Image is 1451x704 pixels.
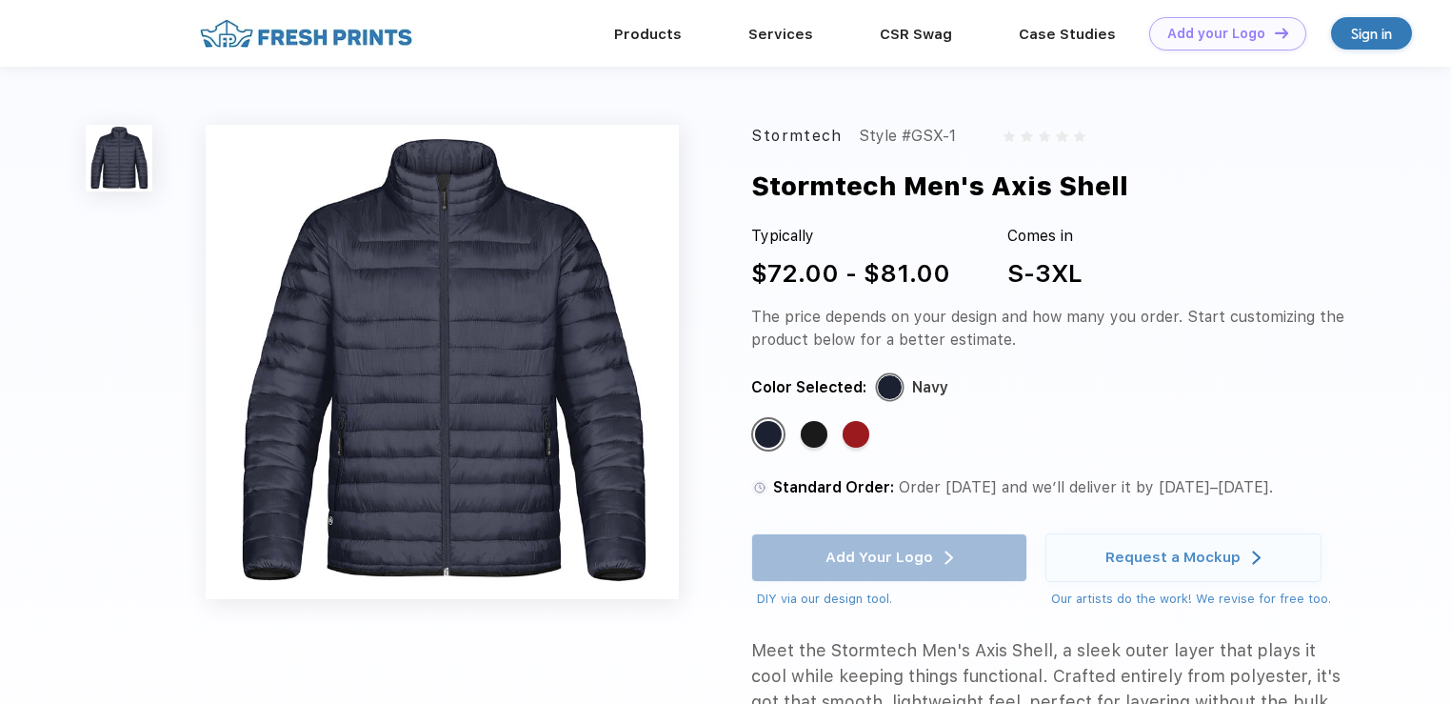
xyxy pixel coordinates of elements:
div: Style #GSX-1 [859,125,956,148]
div: Typically [751,225,950,248]
span: Standard Order: [773,478,894,496]
img: white arrow [1252,551,1261,565]
img: func=resize&h=100 [86,125,152,191]
div: Stormtech [751,125,842,148]
div: Sign in [1351,23,1392,45]
img: gray_star.svg [1004,131,1015,142]
div: Stormtech Men's Axis Shell [751,167,1128,206]
div: Our artists do the work! We revise for free too. [1051,590,1331,609]
img: func=resize&h=640 [206,125,680,599]
div: The price depends on your design and how many you order. Start customizing the product below for ... [751,306,1346,352]
div: Navy [912,376,948,399]
a: CSR Swag [880,26,952,43]
a: Products [614,26,682,43]
img: fo%20logo%202.webp [194,17,418,50]
img: gray_star.svg [1021,131,1032,142]
div: $72.00 - $81.00 [751,254,950,292]
img: gray_star.svg [1039,131,1050,142]
div: Comes in [1007,225,1083,248]
div: Add your Logo [1167,26,1265,42]
div: DIY via our design tool. [757,590,1027,609]
div: Color Selected: [751,376,866,399]
img: DT [1275,28,1288,38]
a: Sign in [1331,17,1412,50]
div: Black [801,421,827,448]
span: Order [DATE] and we’ll deliver it by [DATE]–[DATE]. [899,478,1273,496]
div: Request a Mockup [1105,548,1241,567]
div: Navy [755,421,782,448]
img: gray_star.svg [1056,131,1067,142]
img: gray_star.svg [1074,131,1085,142]
img: standard order [751,479,768,496]
div: S-3XL [1007,254,1083,292]
a: Services [748,26,813,43]
div: Sport Red and Black [843,421,869,448]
